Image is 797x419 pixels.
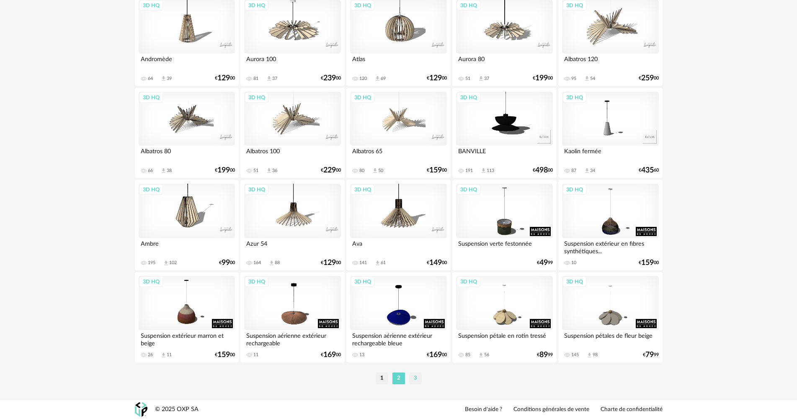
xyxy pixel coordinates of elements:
[167,168,172,174] div: 38
[584,75,590,82] span: Download icon
[350,146,446,162] div: Albatros 65
[452,180,556,270] a: 3D HQ Suspension verte festonnée €4999
[217,352,230,358] span: 159
[350,54,446,70] div: Atlas
[148,352,153,358] div: 26
[167,76,172,82] div: 39
[457,92,481,103] div: 3D HQ
[571,352,579,358] div: 145
[135,88,239,178] a: 3D HQ Albatros 80 66 Download icon 38 €19900
[465,406,502,414] a: Besoin d'aide ?
[160,167,167,174] span: Download icon
[253,260,261,266] div: 164
[639,260,659,266] div: € 00
[558,88,662,178] a: 3D HQ Kaolin fermée 87 Download icon 34 €43560
[139,184,163,195] div: 3D HQ
[323,352,336,358] span: 169
[456,238,552,255] div: Suspension verte festonnée
[465,76,470,82] div: 51
[409,373,422,384] li: 3
[641,75,654,81] span: 259
[562,184,587,195] div: 3D HQ
[160,75,167,82] span: Download icon
[586,352,593,358] span: Download icon
[456,146,552,162] div: BANVILLE
[533,75,553,81] div: € 00
[484,76,489,82] div: 37
[478,75,484,82] span: Download icon
[452,272,556,362] a: 3D HQ Suspension pétale en rotin tressé 85 Download icon 56 €8999
[275,260,280,266] div: 88
[359,168,364,174] div: 80
[558,180,662,270] a: 3D HQ Suspension extérieur en fibres synthétiques... 10 €15900
[537,260,553,266] div: € 99
[244,54,340,70] div: Aurora 100
[571,260,576,266] div: 10
[381,76,386,82] div: 69
[465,168,473,174] div: 191
[351,276,375,287] div: 3D HQ
[562,92,587,103] div: 3D HQ
[639,75,659,81] div: € 00
[323,75,336,81] span: 239
[376,373,388,384] li: 1
[148,76,153,82] div: 64
[562,238,658,255] div: Suspension extérieur en fibres synthétiques...
[160,352,167,358] span: Download icon
[639,167,659,173] div: € 60
[215,352,235,358] div: € 00
[222,260,230,266] span: 99
[245,184,269,195] div: 3D HQ
[135,272,239,362] a: 3D HQ Suspension extérieur marron et beige 26 Download icon 11 €15900
[346,88,450,178] a: 3D HQ Albatros 65 80 Download icon 50 €15900
[429,260,442,266] span: 149
[350,330,446,347] div: Suspension aérienne extérieur rechargeable bleue
[359,352,364,358] div: 13
[217,75,230,81] span: 129
[148,260,155,266] div: 195
[139,330,235,347] div: Suspension extérieur marron et beige
[429,352,442,358] span: 169
[351,184,375,195] div: 3D HQ
[139,146,235,162] div: Albatros 80
[643,352,659,358] div: € 99
[139,92,163,103] div: 3D HQ
[167,352,172,358] div: 11
[135,402,147,417] img: OXP
[266,75,272,82] span: Download icon
[641,260,654,266] span: 159
[253,352,258,358] div: 11
[465,352,470,358] div: 85
[590,168,595,174] div: 34
[219,260,235,266] div: € 00
[240,272,344,362] a: 3D HQ Suspension aérienne extérieur rechargeable 11 €16900
[321,352,341,358] div: € 00
[381,260,386,266] div: 61
[272,76,277,82] div: 37
[321,260,341,266] div: € 00
[139,276,163,287] div: 3D HQ
[321,167,341,173] div: € 00
[148,168,153,174] div: 66
[217,167,230,173] span: 199
[163,260,169,266] span: Download icon
[266,167,272,174] span: Download icon
[539,260,548,266] span: 49
[513,406,589,414] a: Conditions générales de vente
[427,260,447,266] div: € 00
[537,352,553,358] div: € 99
[155,406,199,414] div: © 2025 OXP SA
[535,167,548,173] span: 498
[427,75,447,81] div: € 00
[240,88,344,178] a: 3D HQ Albatros 100 51 Download icon 36 €22900
[346,272,450,362] a: 3D HQ Suspension aérienne extérieur rechargeable bleue 13 €16900
[457,276,481,287] div: 3D HQ
[484,352,489,358] div: 56
[215,167,235,173] div: € 00
[268,260,275,266] span: Download icon
[350,238,446,255] div: Ava
[244,146,340,162] div: Albatros 100
[480,167,487,174] span: Download icon
[429,75,442,81] span: 129
[139,238,235,255] div: Ambre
